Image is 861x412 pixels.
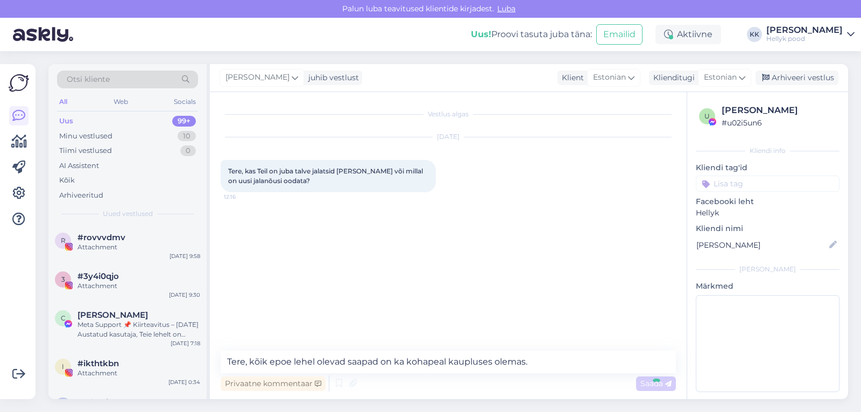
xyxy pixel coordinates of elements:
[766,26,843,34] div: [PERSON_NAME]
[59,175,75,186] div: Kõik
[57,95,69,109] div: All
[228,167,425,185] span: Tere, kas Teil on juba talve jalatsid [PERSON_NAME] või millal on uusi jalanõusi oodata?
[180,145,196,156] div: 0
[77,320,200,339] div: Meta Support 📌 Kiirteavitus – [DATE] Austatud kasutaja, Teie lehelt on tuvastatud sisu, mis võib ...
[557,72,584,83] div: Klient
[67,74,110,85] span: Otsi kliente
[696,176,839,192] input: Lisa tag
[696,281,839,292] p: Märkmed
[103,209,153,219] span: Uued vestlused
[59,190,103,201] div: Arhiveeritud
[704,112,710,120] span: u
[655,25,721,44] div: Aktiivne
[221,132,676,142] div: [DATE]
[77,397,119,407] span: #wlpraikq
[225,72,290,83] span: [PERSON_NAME]
[62,362,64,371] span: i
[77,233,125,242] span: #rovvvdmv
[172,116,196,127] div: 99+
[696,223,839,234] p: Kliendi nimi
[111,95,130,109] div: Web
[649,72,695,83] div: Klienditugi
[722,104,836,117] div: [PERSON_NAME]
[77,359,119,368] span: #ikthtkbn
[696,239,827,251] input: Lisa nimi
[169,291,200,299] div: [DATE] 9:30
[756,71,838,85] div: Arhiveeri vestlus
[59,116,73,127] div: Uus
[61,275,65,283] span: 3
[59,160,99,171] div: AI Assistent
[9,73,29,93] img: Askly Logo
[61,314,66,322] span: C
[168,378,200,386] div: [DATE] 0:34
[696,162,839,173] p: Kliendi tag'id
[77,281,200,291] div: Attachment
[471,28,592,41] div: Proovi tasuta juba täna:
[221,109,676,119] div: Vestlus algas
[494,4,519,13] span: Luba
[77,310,148,320] span: Clara Dongo
[171,339,200,347] div: [DATE] 7:18
[59,145,112,156] div: Tiimi vestlused
[722,117,836,129] div: # u02i5un6
[696,207,839,219] p: Hellyk
[766,26,855,43] a: [PERSON_NAME]Hellyk pood
[696,264,839,274] div: [PERSON_NAME]
[59,131,112,142] div: Minu vestlused
[172,95,198,109] div: Socials
[766,34,843,43] div: Hellyk pood
[77,242,200,252] div: Attachment
[77,368,200,378] div: Attachment
[61,236,66,245] span: r
[593,72,626,83] span: Estonian
[704,72,737,83] span: Estonian
[178,131,196,142] div: 10
[170,252,200,260] div: [DATE] 9:58
[747,27,762,42] div: KK
[304,72,359,83] div: juhib vestlust
[77,271,119,281] span: #3y4i0qjo
[224,193,264,201] span: 12:16
[471,29,491,39] b: Uus!
[596,24,643,45] button: Emailid
[696,196,839,207] p: Facebooki leht
[696,146,839,156] div: Kliendi info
